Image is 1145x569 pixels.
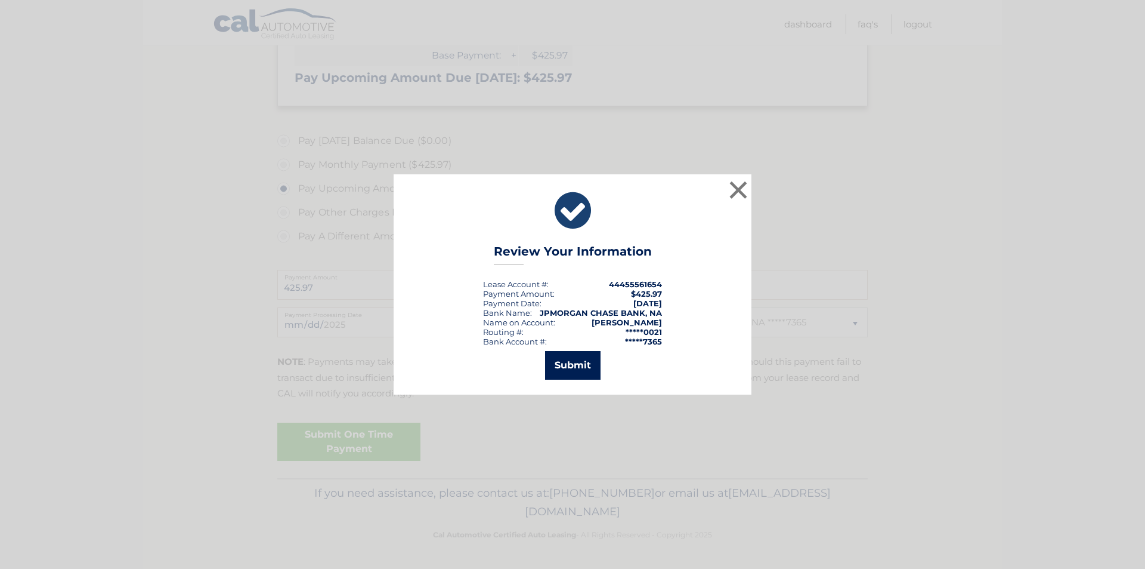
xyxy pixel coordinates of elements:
div: Name on Account: [483,318,555,327]
span: Payment Date [483,299,540,308]
h3: Review Your Information [494,244,652,265]
div: Bank Account #: [483,337,547,346]
strong: 44455561654 [609,279,662,289]
span: [DATE] [633,299,662,308]
div: Lease Account #: [483,279,549,289]
button: Submit [545,351,601,380]
div: : [483,299,541,308]
strong: [PERSON_NAME] [592,318,662,327]
span: $425.97 [631,289,662,299]
button: × [726,178,750,202]
strong: JPMORGAN CHASE BANK, NA [540,308,662,318]
div: Payment Amount: [483,289,555,299]
div: Bank Name: [483,308,532,318]
div: Routing #: [483,327,524,337]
